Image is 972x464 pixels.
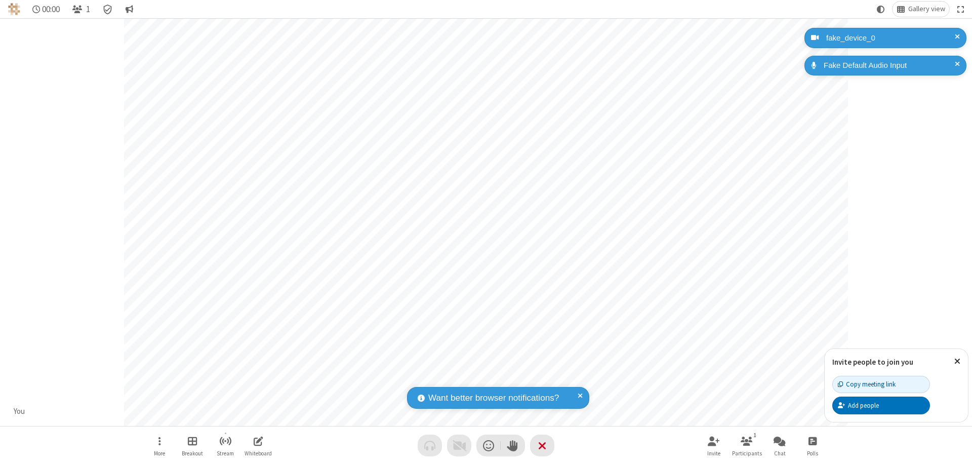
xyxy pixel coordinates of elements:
[908,5,945,13] span: Gallery view
[10,406,29,417] div: You
[832,397,930,414] button: Add people
[832,357,913,367] label: Invite people to join you
[245,450,272,456] span: Whiteboard
[947,349,968,374] button: Close popover
[8,3,20,15] img: QA Selenium DO NOT DELETE OR CHANGE
[832,376,930,393] button: Copy meeting link
[530,435,554,456] button: End or leave meeting
[154,450,165,456] span: More
[68,2,94,17] button: Open participant list
[42,5,60,14] span: 00:00
[699,431,729,460] button: Invite participants (⌘+Shift+I)
[418,435,442,456] button: Audio problem - check your Internet connection or call by phone
[182,450,203,456] span: Breakout
[28,2,64,17] div: Timer
[476,435,501,456] button: Send a reaction
[807,450,818,456] span: Polls
[144,431,175,460] button: Open menu
[797,431,828,460] button: Open poll
[501,435,525,456] button: Raise hand
[707,450,720,456] span: Invite
[751,431,759,440] div: 1
[86,5,90,14] span: 1
[217,450,234,456] span: Stream
[893,2,949,17] button: Change layout
[838,379,896,389] div: Copy meeting link
[873,2,889,17] button: Using system theme
[177,431,208,460] button: Manage Breakout Rooms
[121,2,137,17] button: Conversation
[732,431,762,460] button: Open participant list
[764,431,795,460] button: Open chat
[823,32,959,44] div: fake_device_0
[243,431,273,460] button: Open shared whiteboard
[98,2,117,17] div: Meeting details Encryption enabled
[820,60,959,71] div: Fake Default Audio Input
[774,450,786,456] span: Chat
[428,392,559,405] span: Want better browser notifications?
[447,435,471,456] button: Video
[210,431,240,460] button: Start streaming
[953,2,968,17] button: Fullscreen
[732,450,762,456] span: Participants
